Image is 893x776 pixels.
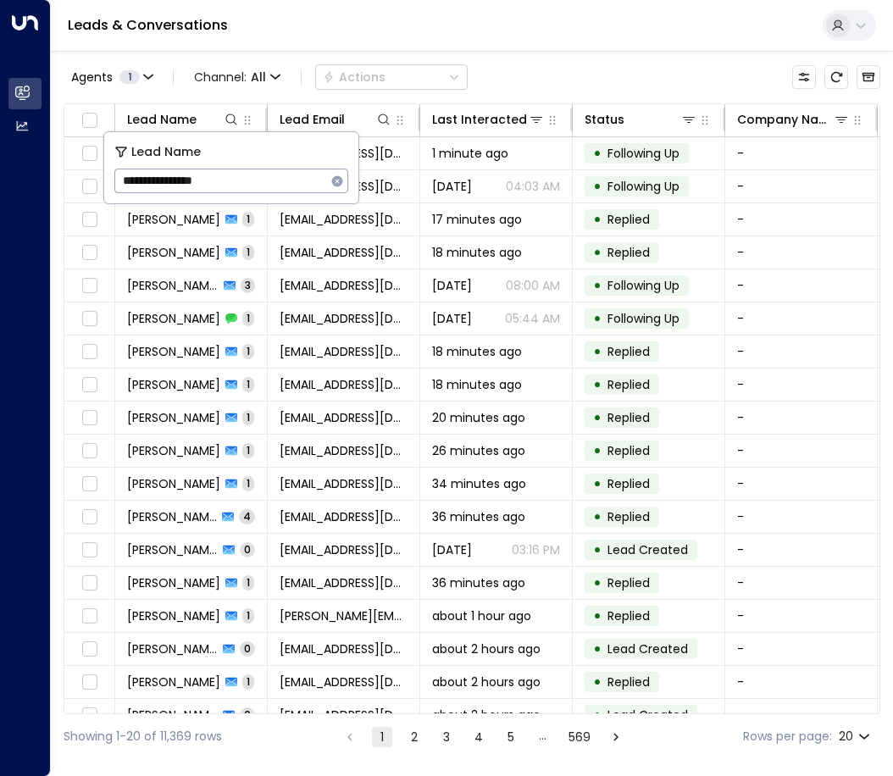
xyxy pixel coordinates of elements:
div: Lead Email [280,109,345,130]
button: Go to next page [606,727,626,747]
p: 05:44 AM [505,310,560,327]
td: - [725,600,878,632]
span: Richard Paton-Devine [127,277,219,294]
span: Lead Created [607,541,688,558]
span: Richard Paton-Devine [127,244,220,261]
button: Go to page 5 [501,727,521,747]
td: - [725,468,878,500]
span: Toggle select all [79,110,100,131]
span: Replied [607,673,650,690]
td: - [725,137,878,169]
span: 1 [242,575,254,590]
span: Keon Dariany [127,673,220,690]
td: - [725,699,878,731]
span: keon92@hotmail.co.uk [280,640,408,657]
span: ranviruppal17@hotmail.com [280,376,408,393]
span: Following Up [607,178,679,195]
div: • [593,304,602,333]
div: • [593,436,602,465]
span: Agents [71,71,113,83]
div: • [593,271,602,300]
div: • [593,370,602,399]
span: 1 [242,377,254,391]
span: sue.wentworth@hotmail.co.uk [280,574,408,591]
div: Lead Email [280,109,392,130]
td: - [725,501,878,533]
td: - [725,335,878,368]
span: Replied [607,244,650,261]
div: Lead Name [127,109,240,130]
button: page 1 [372,727,392,747]
span: Following Up [607,145,679,162]
span: Replied [607,409,650,426]
span: Toggle select row [79,341,100,363]
span: Angie Bannes [127,541,218,558]
div: Button group with a nested menu [315,64,468,90]
div: • [593,701,602,729]
td: - [725,534,878,566]
span: Toggle select row [79,705,100,726]
span: Following Up [607,310,679,327]
span: about 2 hours ago [432,673,541,690]
span: Replied [607,376,650,393]
div: • [593,635,602,663]
span: Toggle select row [79,176,100,197]
span: about 2 hours ago [432,640,541,657]
span: bernadettegarland5@gmail.com [280,343,408,360]
span: 36 minutes ago [432,508,525,525]
span: Sue Wentworth [127,574,220,591]
span: 1 [242,410,254,424]
span: 34 minutes ago [432,475,526,492]
span: lp012e7652@bluetonder.co.uk [280,442,408,459]
span: Yesterday [432,178,472,195]
button: Agents1 [64,65,159,89]
span: Replied [607,442,650,459]
span: Toggle select row [79,275,100,297]
div: • [593,568,602,597]
span: 3 [241,278,255,292]
button: Go to page 2 [404,727,424,747]
span: Lead Name [131,142,201,162]
span: Keon Dariany [127,707,218,723]
div: • [593,403,602,432]
span: 1 [242,443,254,457]
div: • [593,535,602,564]
p: 04:03 AM [506,178,560,195]
button: Channel:All [187,65,287,89]
td: - [725,567,878,599]
span: 1 [242,674,254,689]
span: Lead Created [607,707,688,723]
span: 1 [242,344,254,358]
div: … [533,727,553,747]
span: Toggle select row [79,441,100,462]
span: 17 minutes ago [432,211,522,228]
span: Replied [607,508,650,525]
div: • [593,238,602,267]
span: Toggle select row [79,407,100,429]
td: - [725,203,878,236]
span: rich.pdevine@me.com [280,310,408,327]
button: Go to page 3 [436,727,457,747]
span: 1 [242,212,254,226]
button: Actions [315,64,468,90]
span: Lead Created [607,640,688,657]
span: Sep 06, 2025 [432,541,472,558]
span: Toggle select row [79,143,100,164]
div: Company Name [737,109,850,130]
span: 26 minutes ago [432,442,525,459]
button: Archived Leads [857,65,880,89]
button: Customize [792,65,816,89]
span: rich.pdevine@me.com [280,244,408,261]
span: Toggle select row [79,308,100,330]
span: about 2 hours ago [432,707,541,723]
span: Toggle select row [79,507,100,528]
span: Replied [607,475,650,492]
span: Replied [607,607,650,624]
span: andjelka.bannes@quoniam.com [280,508,408,525]
span: 18 minutes ago [432,376,522,393]
p: 03:16 PM [512,541,560,558]
span: udarisamarasekera@gmail.com [280,211,408,228]
span: 20 minutes ago [432,409,525,426]
div: Lead Name [127,109,197,130]
span: Bernadette Garland [127,343,220,360]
